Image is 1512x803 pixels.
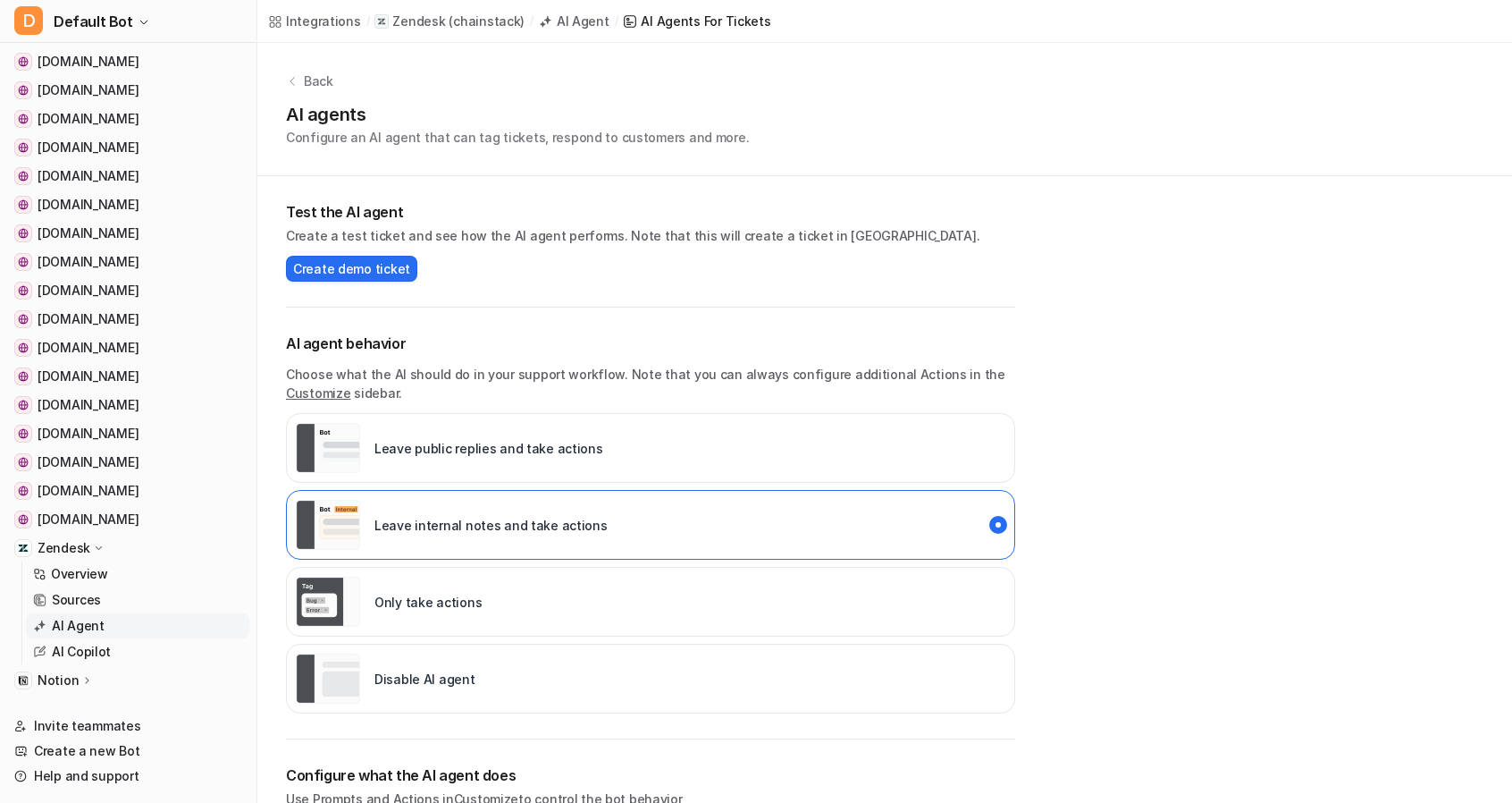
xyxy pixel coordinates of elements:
img: chainstack.com [18,56,29,67]
a: docs.arbitrum.io[DOMAIN_NAME] [7,335,249,360]
span: [DOMAIN_NAME] [38,482,139,500]
span: [DOMAIN_NAME] [38,453,139,471]
a: docs.polygon.technology[DOMAIN_NAME] [7,307,249,332]
img: docs.polygon.technology [18,314,29,325]
div: live::external_reply [286,413,1015,483]
span: [DOMAIN_NAME] [38,310,139,328]
a: Zendesk(chainstack) [374,13,525,30]
a: docs.erigon.tech[DOMAIN_NAME] [7,192,249,217]
div: paused::disabled [286,644,1015,714]
a: build.avax.network[DOMAIN_NAME] [7,507,249,532]
a: docs.optimism.io[DOMAIN_NAME] [7,393,249,418]
span: [DOMAIN_NAME] [38,167,139,185]
img: Leave internal notes and take actions [296,500,360,550]
p: Leave internal notes and take actions [374,516,608,535]
img: Disable AI agent [296,654,360,704]
p: Zendesk [38,539,90,557]
a: AI Agent [539,12,609,30]
a: hyperliquid.gitbook.io[DOMAIN_NAME] [7,135,249,160]
span: [DOMAIN_NAME] [38,224,139,242]
img: docs.sui.io [18,371,29,382]
span: [DOMAIN_NAME] [38,396,139,414]
img: docs.optimism.io [18,400,29,410]
a: developers.tron.network[DOMAIN_NAME] [7,249,249,275]
span: / [530,13,533,30]
span: [DOMAIN_NAME] [38,511,139,528]
a: Sources [26,587,249,613]
p: AI Copilot [52,643,111,661]
p: Zendesk [392,13,445,30]
img: aptos.dev [18,428,29,439]
span: [DOMAIN_NAME] [38,196,139,214]
img: hyperliquid.gitbook.io [18,142,29,153]
div: Integrations [286,12,361,30]
h1: AI agents [286,101,749,128]
a: AI Agents for tickets [623,12,770,30]
p: Configure an AI agent that can tag tickets, respond to customers and more. [286,128,749,147]
img: Only take actions [296,577,360,627]
p: Leave public replies and take actions [374,439,603,458]
p: Choose what the AI should do in your support workflow. Note that you can always configure additio... [286,365,1015,402]
span: [DOMAIN_NAME] [38,425,139,443]
a: aptos.dev[DOMAIN_NAME] [7,421,249,446]
h2: Configure what the AI agent does [286,765,1015,786]
a: AI Copilot [26,639,249,664]
img: Leave public replies and take actions [296,423,360,473]
a: Invite teammates [7,714,249,739]
span: [DOMAIN_NAME] [38,53,139,71]
span: / [366,13,370,30]
h2: Test the AI agent [286,201,1015,223]
p: Sources [52,591,101,609]
a: reth.rs[DOMAIN_NAME] [7,221,249,246]
img: docs.arbitrum.io [18,342,29,353]
a: Help and support [7,764,249,789]
p: Back [304,72,333,90]
button: Create demo ticket [286,256,417,282]
span: [DOMAIN_NAME] [38,339,139,357]
p: Notion [38,672,79,689]
img: developers.tron.network [18,257,29,267]
a: Create a new Bot [7,739,249,764]
p: AI agent behavior [286,333,1015,354]
img: solana.com [18,85,29,96]
a: Overview [26,562,249,587]
span: [DOMAIN_NAME] [38,139,139,156]
p: AI Agent [52,617,105,635]
div: live::disabled [286,567,1015,637]
a: Customize [286,385,350,401]
a: chainstack.com[DOMAIN_NAME] [7,49,249,74]
img: Zendesk [18,543,29,554]
div: AI Agent [557,12,609,30]
p: Overview [51,565,108,583]
img: geth.ethereum.org [18,285,29,296]
span: [DOMAIN_NAME] [38,110,139,128]
img: docs.ton.org [18,171,29,182]
p: ( chainstack ) [449,13,525,30]
span: [DOMAIN_NAME] [38,368,139,385]
p: Only take actions [374,593,482,612]
a: docs.sui.io[DOMAIN_NAME] [7,364,249,389]
span: [DOMAIN_NAME] [38,253,139,271]
div: AI Agents for tickets [641,12,770,30]
a: geth.ethereum.org[DOMAIN_NAME] [7,278,249,303]
a: Integrations [268,12,361,30]
a: ethereum.org[DOMAIN_NAME] [7,106,249,131]
img: Notion [18,675,29,686]
p: Disable AI agent [374,670,475,689]
a: developer.bitcoin.org[DOMAIN_NAME] [7,478,249,503]
img: developer.bitcoin.org [18,486,29,496]
p: Create a test ticket and see how the AI agent performs. Note that this will create a ticket in [G... [286,226,1015,245]
span: [DOMAIN_NAME] [38,81,139,99]
div: live::internal_reply [286,490,1015,560]
span: / [615,13,618,30]
img: docs.erigon.tech [18,199,29,210]
a: AI Agent [26,613,249,638]
a: docs.ton.org[DOMAIN_NAME] [7,164,249,189]
img: ethereum.org [18,114,29,124]
span: D [14,6,43,35]
a: solana.com[DOMAIN_NAME] [7,78,249,103]
img: nimbus.guide [18,457,29,468]
span: Default Bot [54,9,133,34]
a: nimbus.guide[DOMAIN_NAME] [7,450,249,475]
img: reth.rs [18,228,29,239]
